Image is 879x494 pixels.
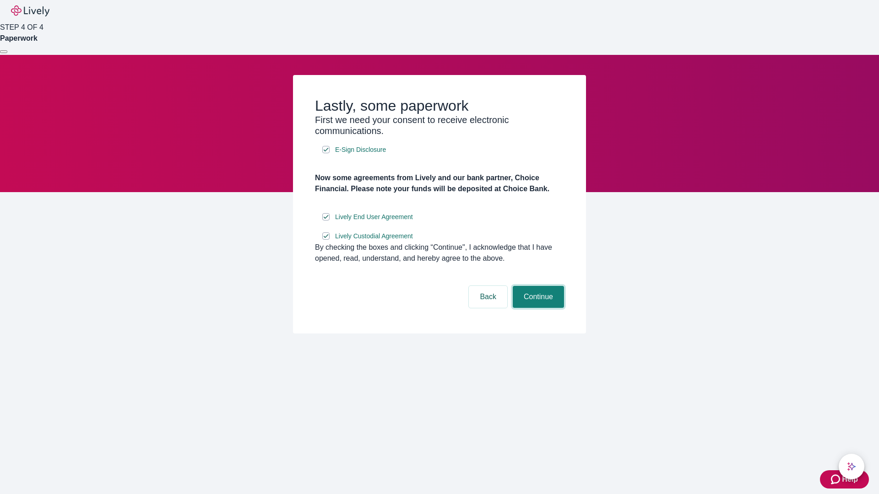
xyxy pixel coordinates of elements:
[469,286,507,308] button: Back
[513,286,564,308] button: Continue
[831,474,842,485] svg: Zendesk support icon
[315,172,564,194] h4: Now some agreements from Lively and our bank partner, Choice Financial. Please note your funds wi...
[315,97,564,114] h2: Lastly, some paperwork
[335,231,413,241] span: Lively Custodial Agreement
[839,454,864,479] button: chat
[333,231,415,242] a: e-sign disclosure document
[315,242,564,264] div: By checking the boxes and clicking “Continue", I acknowledge that I have opened, read, understand...
[847,462,856,471] svg: Lively AI Assistant
[333,144,388,156] a: e-sign disclosure document
[820,470,869,489] button: Zendesk support iconHelp
[11,5,49,16] img: Lively
[335,145,386,155] span: E-Sign Disclosure
[335,212,413,222] span: Lively End User Agreement
[315,114,564,136] h3: First we need your consent to receive electronic communications.
[842,474,858,485] span: Help
[333,211,415,223] a: e-sign disclosure document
